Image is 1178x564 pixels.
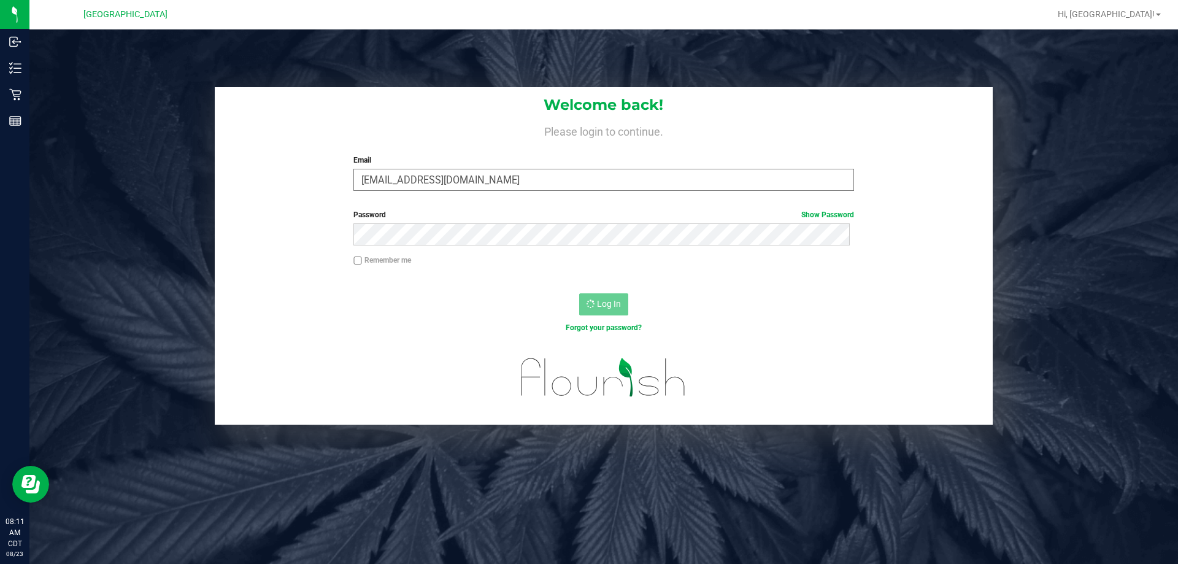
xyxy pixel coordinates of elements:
inline-svg: Reports [9,115,21,127]
p: 08/23 [6,549,24,558]
span: [GEOGRAPHIC_DATA] [83,9,167,20]
span: Log In [597,299,621,309]
span: Hi, [GEOGRAPHIC_DATA]! [1058,9,1155,19]
button: Log In [579,293,628,315]
inline-svg: Inventory [9,62,21,74]
h1: Welcome back! [215,97,993,113]
h4: Please login to continue. [215,123,993,137]
label: Email [353,155,853,166]
inline-svg: Inbound [9,36,21,48]
input: Remember me [353,257,362,265]
img: flourish_logo.svg [506,346,701,409]
p: 08:11 AM CDT [6,516,24,549]
span: Password [353,211,386,219]
inline-svg: Retail [9,88,21,101]
a: Show Password [801,211,854,219]
label: Remember me [353,255,411,266]
a: Forgot your password? [566,323,642,332]
iframe: Resource center [12,466,49,503]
